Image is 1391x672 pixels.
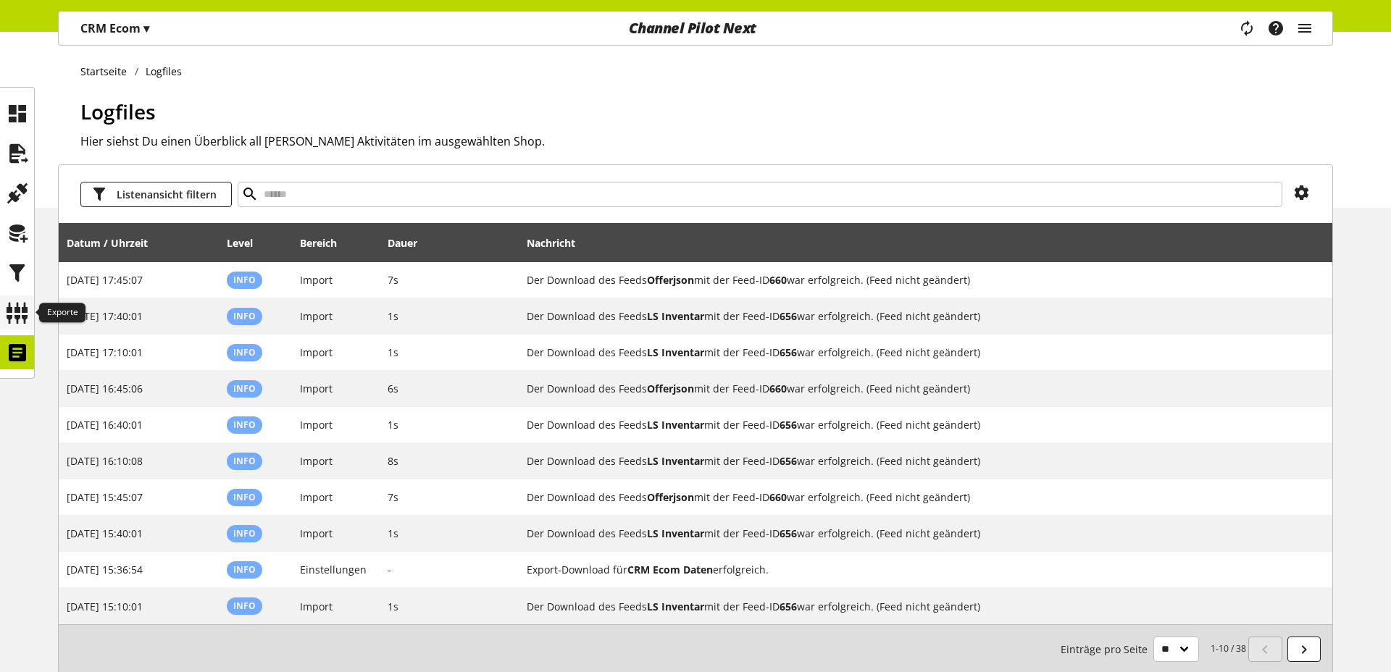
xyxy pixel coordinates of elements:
nav: main navigation [58,11,1333,46]
span: 1s [388,418,398,432]
button: Listenansicht filtern [80,182,232,207]
span: Info [233,491,256,503]
span: Einträge pro Seite [1061,642,1153,657]
span: Import [300,600,333,613]
b: 656 [780,418,797,432]
span: [DATE] 16:45:06 [67,382,143,395]
span: Info [233,455,256,467]
b: 660 [769,490,787,504]
span: Info [233,382,256,395]
span: Info [233,563,256,576]
div: Dauer [388,235,432,251]
span: Import [300,345,333,359]
span: [DATE] 15:40:01 [67,526,143,540]
h2: Der Download des Feeds Offerjson mit der Feed-ID 660 war erfolgreich. (Feed nicht geändert) [527,490,1298,505]
span: [DATE] 17:40:01 [67,309,143,323]
b: LS Inventar [647,309,704,323]
span: ▾ [143,20,149,36]
span: 7s [388,273,398,287]
h2: Der Download des Feeds LS Inventar mit der Feed-ID 656 war erfolgreich. (Feed nicht geändert) [527,417,1298,432]
span: 1s [388,600,398,613]
h2: Export-Download für CRM Ecom Daten erfolgreich. [527,562,1298,577]
h2: Der Download des Feeds Offerjson mit der Feed-ID 660 war erfolgreich. (Feed nicht geändert) [527,272,1298,287]
div: Level [227,235,267,251]
h2: Der Download des Feeds LS Inventar mit der Feed-ID 656 war erfolgreich. (Feed nicht geändert) [527,308,1298,324]
span: [DATE] 16:10:08 [67,454,143,468]
div: Exporte [39,303,85,323]
b: LS Inventar [647,454,704,468]
span: Import [300,490,333,504]
span: [DATE] 15:36:54 [67,563,143,576]
b: 656 [780,345,797,359]
b: LS Inventar [647,345,704,359]
b: Offerjson [647,490,694,504]
span: [DATE] 15:45:07 [67,490,143,504]
span: Import [300,418,333,432]
span: Info [233,600,256,612]
b: 656 [780,526,797,540]
div: Bereich [300,235,351,251]
div: Nachricht [527,228,1325,257]
div: Datum / Uhrzeit [67,235,162,251]
span: 1s [388,526,398,540]
b: 656 [780,454,797,468]
span: Einstellungen [300,563,367,576]
h2: Der Download des Feeds LS Inventar mit der Feed-ID 656 war erfolgreich. (Feed nicht geändert) [527,526,1298,541]
a: Startseite [80,64,135,79]
span: Info [233,310,256,322]
p: CRM Ecom [80,20,149,37]
b: LS Inventar [647,418,704,432]
h2: Der Download des Feeds LS Inventar mit der Feed-ID 656 war erfolgreich. (Feed nicht geändert) [527,345,1298,360]
span: [DATE] 17:10:01 [67,345,143,359]
h2: Hier siehst Du einen Überblick all [PERSON_NAME] Aktivitäten im ausgewählten Shop. [80,133,1333,150]
span: 1s [388,345,398,359]
b: Offerjson [647,382,694,395]
span: Import [300,526,333,540]
span: 6s [388,382,398,395]
span: Info [233,419,256,431]
span: Listenansicht filtern [117,187,217,202]
small: 1-10 / 38 [1061,637,1246,662]
b: 660 [769,273,787,287]
span: Import [300,273,333,287]
span: 8s [388,454,398,468]
span: Import [300,382,333,395]
span: Logfiles [80,98,156,125]
span: Info [233,527,256,539]
b: LS Inventar [647,600,704,613]
span: 1s [388,309,398,323]
span: Import [300,454,333,468]
span: 7s [388,490,398,504]
b: 656 [780,600,797,613]
span: Import [300,309,333,323]
h2: Der Download des Feeds LS Inventar mit der Feed-ID 656 war erfolgreich. (Feed nicht geändert) [527,599,1298,614]
b: CRM Ecom Daten [627,563,713,576]
h2: Der Download des Feeds Offerjson mit der Feed-ID 660 war erfolgreich. (Feed nicht geändert) [527,381,1298,396]
span: [DATE] 15:10:01 [67,600,143,613]
b: 660 [769,382,787,395]
span: [DATE] 17:45:07 [67,273,143,287]
b: LS Inventar [647,526,704,540]
h2: Der Download des Feeds LS Inventar mit der Feed-ID 656 war erfolgreich. (Feed nicht geändert) [527,453,1298,469]
span: Info [233,346,256,358]
b: 656 [780,309,797,323]
b: Offerjson [647,273,694,287]
span: [DATE] 16:40:01 [67,418,143,432]
span: Info [233,274,256,286]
